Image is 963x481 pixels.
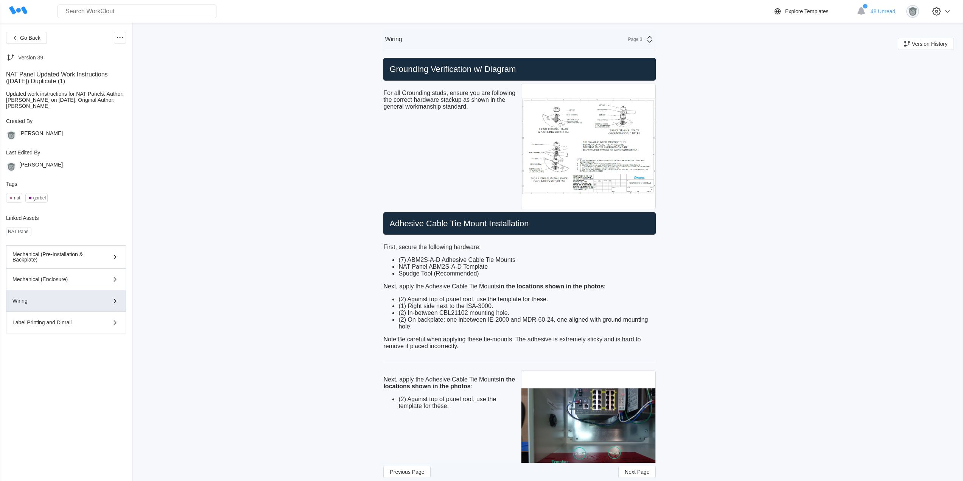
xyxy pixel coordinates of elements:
[6,71,126,85] div: NAT Panel Updated Work Instructions ([DATE]) Duplicate (1)
[785,8,829,14] div: Explore Templates
[6,290,126,312] button: Wiring
[383,336,398,342] u: Note:
[398,270,656,277] li: Spudge Tool (Recommended)
[6,118,126,124] div: Created By
[6,215,126,221] div: Linked Assets
[6,32,47,44] button: Go Back
[385,36,402,43] div: Wiring
[6,149,126,156] div: Last Edited By
[386,64,653,75] h2: Grounding Verification w/ Diagram
[383,376,515,389] strong: in the locations shown in the photos
[383,336,656,350] p: Be careful when applying these tie-mounts. The adhesive is extremely sticky and is hard to remove...
[386,218,653,229] h2: Adhesive Cable Tie Mount Installation
[912,41,947,47] span: Version History
[12,277,98,282] div: Mechanical (Enclosure)
[14,195,20,201] div: nat
[906,5,919,18] img: gorilla.png
[18,54,43,61] div: Version 39
[6,181,126,187] div: Tags
[383,244,656,251] p: First, secure the following hardware:
[898,38,954,50] button: Version History
[623,37,642,42] div: Page 3
[383,90,518,110] p: For all Grounding studs, ensure you are following the correct hardware stackup as shown in the ge...
[12,298,98,304] div: Wiring
[8,229,30,234] div: NAT Panel
[12,252,98,262] div: Mechanical (Pre-Installation & Backplate)
[398,257,656,263] li: (7) ABM2S-A-D Adhesive Cable Tie Mounts
[773,7,853,16] a: Explore Templates
[6,312,126,333] button: Label Printing and Dinrail
[398,303,656,310] li: (1) Right side next to the ISA-3000.
[499,283,604,290] strong: in the locations shown in the photos
[383,376,518,390] p: Next, apply the Adhesive Cable Tie Mounts :
[33,195,46,201] div: gorbel
[398,310,656,316] li: (2) In-between CBL21102 mounting hole.
[521,84,655,209] img: Screenshot2025-03-19135125.jpg
[618,466,656,478] button: Next Page
[6,162,16,172] img: gorilla.png
[58,5,216,18] input: Search WorkClout
[20,35,40,40] span: Go Back
[383,283,656,290] p: Next, apply the Adhesive Cable Tie Mounts :
[6,245,126,269] button: Mechanical (Pre-Installation & Backplate)
[383,466,431,478] button: Previous Page
[398,263,656,270] li: NAT Panel ABM2S-A-D Template
[398,396,518,409] li: (2) Against top of panel roof, use the template for these.
[12,320,98,325] div: Label Printing and Dinrail
[398,316,656,330] li: (2) On backplate: one inbetween IE-2000 and MDR-60-24, one aligned with ground mounting hole.
[6,269,126,290] button: Mechanical (Enclosure)
[398,296,656,303] li: (2) Against top of panel roof, use the template for these.
[625,469,649,475] span: Next Page
[871,8,895,14] span: 48 Unread
[390,469,424,475] span: Previous Page
[6,130,16,140] img: gorilla.png
[6,91,126,109] div: Updated work instructions for NAT Panels. Author: [PERSON_NAME] on [DATE]. Original Author:[PERSO...
[19,130,63,140] div: [PERSON_NAME]
[19,162,63,172] div: [PERSON_NAME]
